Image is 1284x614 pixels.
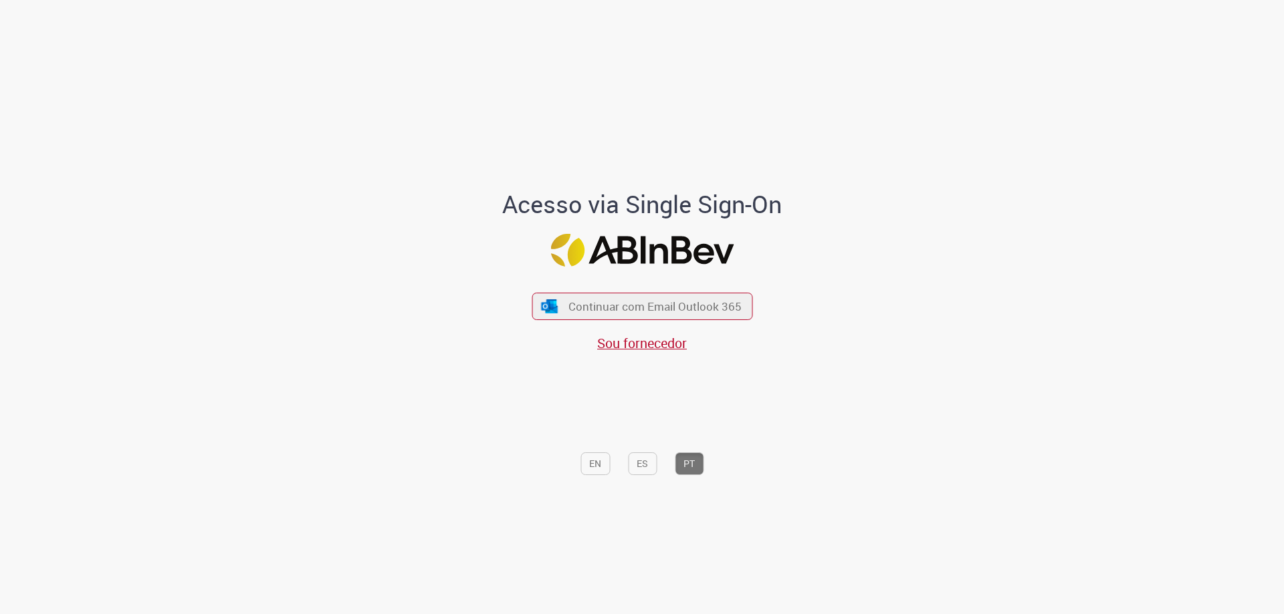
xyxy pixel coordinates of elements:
a: Sou fornecedor [597,334,687,352]
h1: Acesso via Single Sign-On [457,191,828,218]
img: ícone Azure/Microsoft 360 [540,299,559,313]
button: EN [580,452,610,475]
button: ícone Azure/Microsoft 360 Continuar com Email Outlook 365 [532,293,752,320]
span: Continuar com Email Outlook 365 [568,299,742,314]
img: Logo ABInBev [550,234,734,267]
button: PT [675,452,704,475]
button: ES [628,452,657,475]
